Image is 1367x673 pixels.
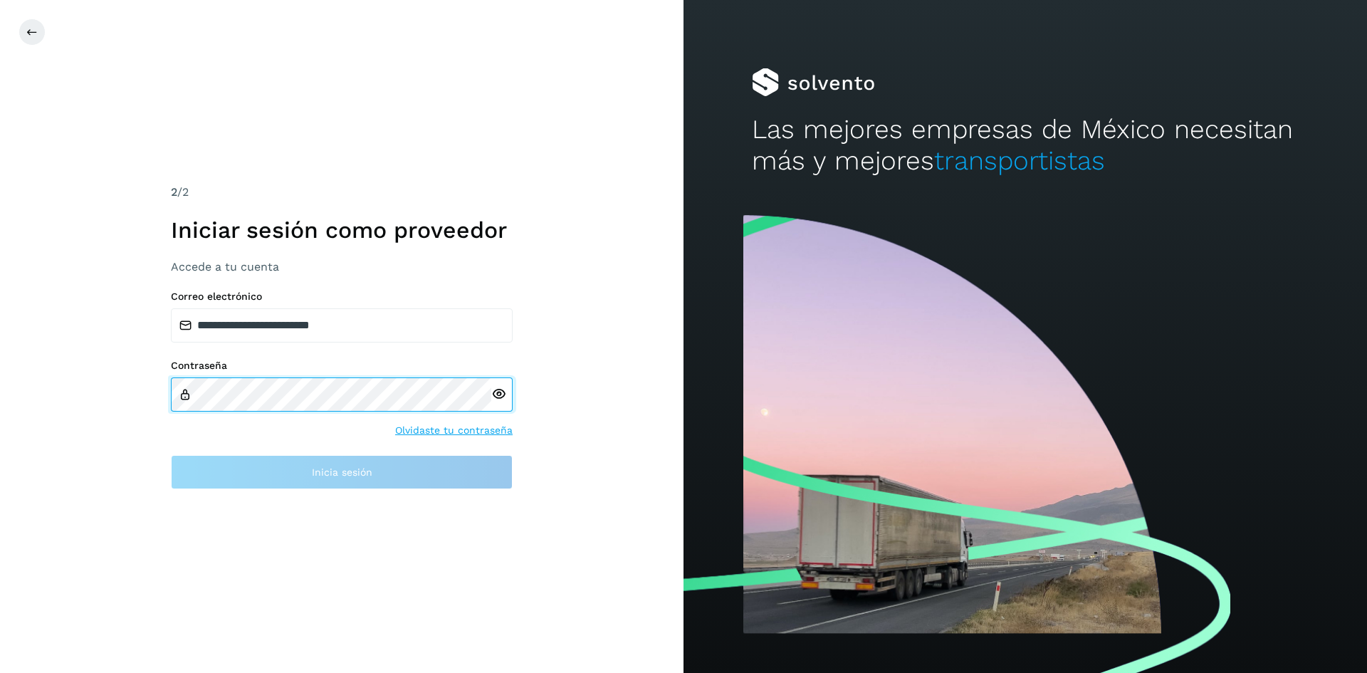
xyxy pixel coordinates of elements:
[395,423,513,438] a: Olvidaste tu contraseña
[171,291,513,303] label: Correo electrónico
[171,455,513,489] button: Inicia sesión
[752,114,1299,177] h2: Las mejores empresas de México necesitan más y mejores
[171,216,513,244] h1: Iniciar sesión como proveedor
[171,185,177,199] span: 2
[171,260,513,273] h3: Accede a tu cuenta
[312,467,372,477] span: Inicia sesión
[171,184,513,201] div: /2
[171,360,513,372] label: Contraseña
[934,145,1105,176] span: transportistas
